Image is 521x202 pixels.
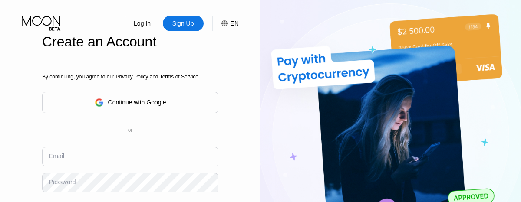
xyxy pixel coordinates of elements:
[212,16,239,31] div: EN
[231,20,239,27] div: EN
[133,19,152,28] div: Log In
[49,153,64,160] div: Email
[42,34,218,50] div: Create an Account
[122,16,163,31] div: Log In
[115,74,148,80] span: Privacy Policy
[148,74,160,80] span: and
[160,74,198,80] span: Terms of Service
[108,99,166,106] div: Continue with Google
[163,16,204,31] div: Sign Up
[171,19,195,28] div: Sign Up
[42,92,218,113] div: Continue with Google
[128,127,133,133] div: or
[42,74,218,80] div: By continuing, you agree to our
[49,179,76,186] div: Password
